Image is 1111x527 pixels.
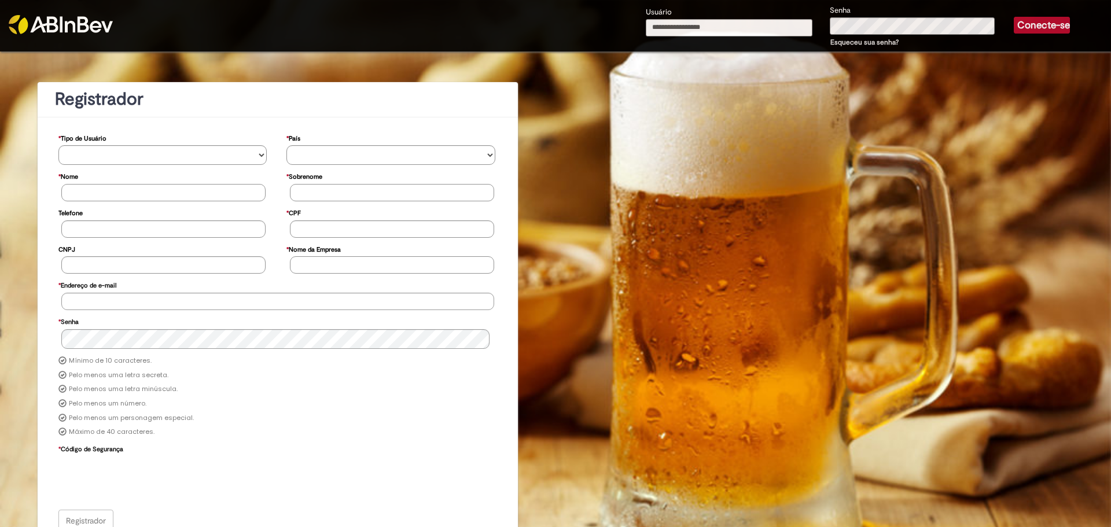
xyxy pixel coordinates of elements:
iframe: reCAPTCHA [61,456,237,502]
font: Endereço de e-mail [61,281,116,290]
font: Usuário [646,7,672,17]
font: Nome da Empresa [289,245,341,254]
font: Conecte-se [1017,19,1070,31]
font: Sobrenome [289,172,322,181]
font: Máximo de 40 caracteres. [69,427,154,436]
font: Mínimo de 10 caracteres. [69,356,152,365]
font: CNPJ [58,245,75,254]
font: Senha [830,5,851,15]
img: ABInbev-white.png [9,15,113,34]
font: Telefone [58,209,83,218]
font: Pelo menos um número. [69,399,146,408]
font: Nome [61,172,78,181]
font: CPF [289,209,301,218]
font: Tipo de Usuário [61,134,106,143]
button: Conecte-se [1014,17,1070,34]
font: Código de Segurança [61,445,123,454]
a: Esqueceu sua senha? [830,38,899,47]
font: Senha [61,318,79,326]
font: Registrador [55,88,144,110]
font: Pelo menos um personagem especial. [69,413,194,422]
font: País [289,134,300,143]
font: Pelo menos uma letra minúscula. [69,384,178,393]
font: Pelo menos uma letra secreta. [69,370,168,379]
